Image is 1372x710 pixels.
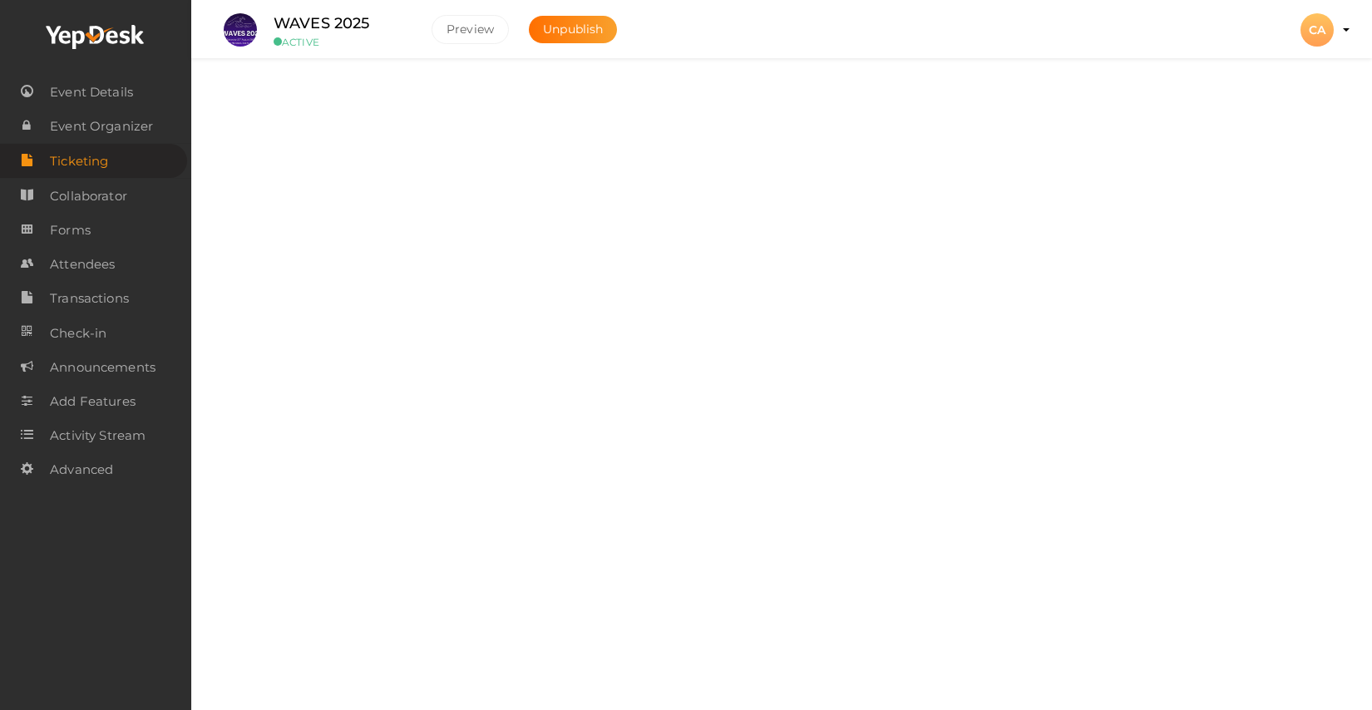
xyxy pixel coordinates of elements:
label: Embed tickets in your website. [276,308,448,328]
div: Embedding Tickets [276,292,1301,308]
div: Discounts [276,490,1301,505]
button: Preview [432,15,509,44]
span: Attendees [50,248,115,281]
a: Tickets Add, Edit and Remove tickets for your event [217,117,1346,133]
img: embed.svg [227,295,259,324]
span: Transactions [50,282,129,315]
img: setting.svg [227,394,250,423]
img: promotions.svg [227,493,257,522]
a: Ticket Settings Edit ticket settings [217,414,1346,430]
span: Check-in [50,317,106,350]
span: Forms [50,214,91,247]
div: Ticket Categories [276,193,1301,209]
span: Event Organizer [50,110,153,143]
a: Ticket Categories Categorize your tickets [217,216,1346,232]
span: Ticketing [50,145,108,178]
button: CA [1296,12,1339,47]
img: S4WQAGVX_small.jpeg [224,13,257,47]
span: Unpublish [543,22,603,37]
span: Advanced [50,453,113,486]
div: Ticket Settings [276,391,1301,407]
label: Add, Edit and Remove tickets for your event [276,110,521,130]
label: Categorize your tickets [276,209,405,229]
a: Discounts Add, Edit and Remove discounts for your event [217,513,1346,529]
profile-pic: CA [1300,22,1334,37]
small: ACTIVE [274,36,407,48]
img: ticket.svg [227,97,256,126]
button: Unpublish [529,16,617,43]
span: Announcements [50,351,155,384]
label: Add, Edit and Remove discounts for your event [276,505,538,525]
span: Collaborator [50,180,127,213]
div: CA [1300,13,1334,47]
a: Embedding Tickets Embed tickets in your website. [217,315,1346,331]
span: Add Features [50,385,136,418]
label: Edit ticket settings [276,407,382,426]
span: Event Details [50,76,133,109]
img: grouping.svg [227,196,263,225]
label: WAVES 2025 [274,12,369,36]
div: Tickets [276,94,1301,110]
span: Activity Stream [50,419,146,452]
